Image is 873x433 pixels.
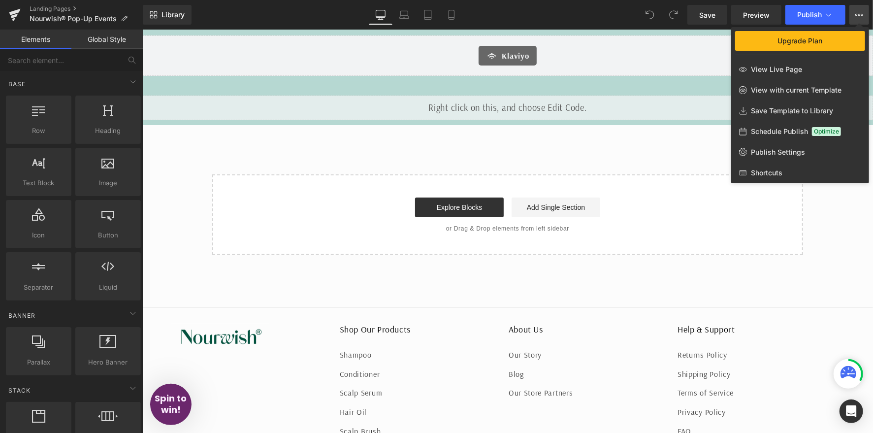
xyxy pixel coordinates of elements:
[369,168,458,188] a: Add Single Section
[440,5,463,25] a: Mobile
[535,392,549,411] a: FAQ
[9,230,68,240] span: Icon
[778,37,823,45] span: Upgrade Plan
[366,354,430,373] a: Our Store Partners
[785,5,845,25] button: Publish
[162,10,185,19] span: Library
[30,5,143,13] a: Landing Pages
[535,319,585,335] a: Returns Policy
[78,357,138,367] span: Hero Banner
[640,5,660,25] button: Undo
[30,15,117,23] span: Nourwish® Pop-Up Events
[366,319,399,335] a: Our Story
[366,335,382,354] a: Blog
[7,79,27,89] span: Base
[78,282,138,293] span: Liquid
[78,178,138,188] span: Image
[751,106,833,115] span: Save Template to Library
[197,392,239,411] a: Scalp Brush
[197,294,364,305] h2: Shop Our Products
[197,319,229,335] a: Shampoo
[535,335,588,354] a: Shipping Policy
[13,363,45,375] span: Spin to
[78,126,138,136] span: Heading
[416,5,440,25] a: Tablet
[143,5,192,25] a: New Library
[535,354,591,373] a: Terms of Service
[9,357,68,367] span: Parallax
[699,10,715,20] span: Save
[78,230,138,240] span: Button
[664,5,683,25] button: Redo
[273,168,361,188] a: Explore Blocks
[7,386,32,395] span: Stack
[197,354,240,373] a: Scalp Serum
[812,127,841,136] span: Optimize
[8,354,49,396] div: Spin to win!
[392,5,416,25] a: Laptop
[86,196,645,202] p: or Drag & Drop elements from left sidebar
[751,168,782,177] span: Shortcuts
[535,294,702,305] h2: Help & Support
[797,11,822,19] span: Publish
[9,282,68,293] span: Separator
[840,400,863,423] div: Open Intercom Messenger
[197,335,238,354] a: Conditioner
[7,311,36,320] span: Banner
[743,10,770,20] span: Preview
[369,5,392,25] a: Desktop
[751,86,841,95] span: View with current Template
[197,373,225,392] a: Hair Oil
[19,374,38,386] span: win!
[9,178,68,188] span: Text Block
[360,20,387,32] span: Klaviyo
[751,65,802,74] span: View Live Page
[751,127,808,136] span: Schedule Publish
[751,148,805,157] span: Publish Settings
[9,126,68,136] span: Row
[71,30,143,49] a: Global Style
[535,373,583,392] a: Privacy Policy
[849,5,869,25] button: Upgrade PlanView Live PageView with current TemplateSave Template to LibrarySchedule PublishOptim...
[366,294,533,305] h2: About Us
[731,5,781,25] a: Preview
